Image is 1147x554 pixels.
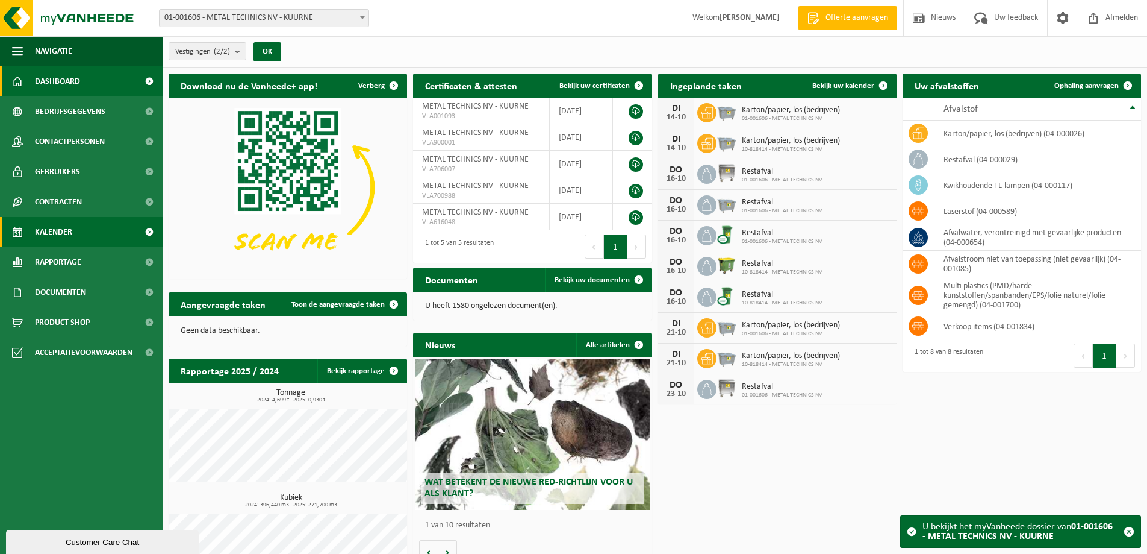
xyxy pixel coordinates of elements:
[934,313,1141,339] td: verkoop items (04-001834)
[214,48,230,55] count: (2/2)
[35,187,82,217] span: Contracten
[550,151,613,177] td: [DATE]
[175,389,407,403] h3: Tonnage
[664,134,688,144] div: DI
[716,194,737,214] img: WB-2500-GAL-GY-01
[664,196,688,206] div: DO
[742,105,840,115] span: Karton/papier, los (bedrijven)
[35,96,105,127] span: Bedrijfsgegevens
[422,191,540,201] span: VLA700988
[742,269,822,276] span: 10-818414 - METAL TECHNICS NV
[317,359,406,383] a: Bekijk rapportage
[742,177,822,184] span: 01-001606 - METAL TECHNICS NV
[604,235,627,259] button: 1
[555,276,630,284] span: Bekijk uw documenten
[550,177,613,204] td: [DATE]
[422,102,529,111] span: METAL TECHNICS NV - KUURNE
[576,333,651,357] a: Alle artikelen
[742,198,822,207] span: Restafval
[1093,344,1116,368] button: 1
[742,146,840,153] span: 10-818414 - METAL TECHNICS NV
[253,42,281,61] button: OK
[1074,344,1093,368] button: Previous
[160,10,368,27] span: 01-001606 - METAL TECHNICS NV - KUURNE
[716,101,737,122] img: WB-2500-GAL-GY-01
[742,228,822,238] span: Restafval
[664,267,688,275] div: 16-10
[664,104,688,113] div: DI
[169,98,407,277] img: Download de VHEPlus App
[934,146,1141,172] td: restafval (04-000029)
[716,347,737,368] img: WB-2500-GAL-GY-01
[175,494,407,508] h3: Kubiek
[664,298,688,306] div: 16-10
[664,175,688,183] div: 16-10
[159,9,369,27] span: 01-001606 - METAL TECHNICS NV - KUURNE
[742,300,822,307] span: 10-818414 - METAL TECHNICS NV
[627,235,646,259] button: Next
[422,155,529,164] span: METAL TECHNICS NV - KUURNE
[720,13,780,22] strong: [PERSON_NAME]
[922,516,1117,547] div: U bekijkt het myVanheede dossier van
[6,527,201,554] iframe: chat widget
[282,292,406,316] a: Toon de aangevraagde taken
[175,502,407,508] span: 2024: 396,440 m3 - 2025: 271,700 m3
[664,236,688,245] div: 16-10
[934,121,1141,146] td: karton/papier, los (bedrijven) (04-000026)
[742,351,840,361] span: Karton/papier, los (bedrijven)
[664,206,688,214] div: 16-10
[716,132,737,153] img: WB-2500-GAL-GY-01
[742,361,840,368] span: 10-818414 - METAL TECHNICS NV
[422,165,540,174] span: VLA706007
[349,74,406,98] button: Verberg
[35,338,132,368] span: Acceptatievoorwaarden
[175,43,230,61] span: Vestigingen
[742,321,840,330] span: Karton/papier, los (bedrijven)
[943,104,978,114] span: Afvalstof
[413,268,490,291] h2: Documenten
[934,172,1141,198] td: kwikhoudende TL-lampen (04-000117)
[413,333,467,356] h2: Nieuws
[291,301,385,309] span: Toon de aangevraagde taken
[664,319,688,329] div: DI
[934,277,1141,313] td: multi plastics (PMD/harde kunststoffen/spanbanden/EPS/folie naturel/folie gemengd) (04-001700)
[742,330,840,338] span: 01-001606 - METAL TECHNICS NV
[742,382,822,392] span: Restafval
[742,115,840,122] span: 01-001606 - METAL TECHNICS NV
[812,82,874,90] span: Bekijk uw kalender
[425,521,645,530] p: 1 van 10 resultaten
[419,233,494,260] div: 1 tot 5 van 5 resultaten
[550,124,613,151] td: [DATE]
[169,292,278,316] h2: Aangevraagde taken
[664,359,688,368] div: 21-10
[664,165,688,175] div: DO
[175,397,407,403] span: 2024: 4,699 t - 2025: 0,930 t
[425,302,639,310] p: U heeft 1580 ongelezen document(en).
[35,277,86,307] span: Documenten
[664,227,688,236] div: DO
[35,127,105,157] span: Contactpersonen
[1054,82,1119,90] span: Ophaling aanvragen
[664,390,688,398] div: 23-10
[1116,344,1135,368] button: Next
[934,251,1141,277] td: afvalstroom niet van toepassing (niet gevaarlijk) (04-001085)
[585,235,604,259] button: Previous
[903,74,991,97] h2: Uw afvalstoffen
[559,82,630,90] span: Bekijk uw certificaten
[35,157,80,187] span: Gebruikers
[35,307,90,338] span: Product Shop
[822,12,891,24] span: Offerte aanvragen
[424,477,633,499] span: Wat betekent de nieuwe RED-richtlijn voor u als klant?
[181,327,395,335] p: Geen data beschikbaar.
[664,350,688,359] div: DI
[550,74,651,98] a: Bekijk uw certificaten
[422,112,540,121] span: VLA001093
[1045,74,1140,98] a: Ophaling aanvragen
[742,167,822,177] span: Restafval
[664,257,688,267] div: DO
[169,42,246,60] button: Vestigingen(2/2)
[664,380,688,390] div: DO
[422,181,529,190] span: METAL TECHNICS NV - KUURNE
[934,224,1141,251] td: afvalwater, verontreinigd met gevaarlijke producten (04-000654)
[716,255,737,275] img: WB-1100-HPE-GN-50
